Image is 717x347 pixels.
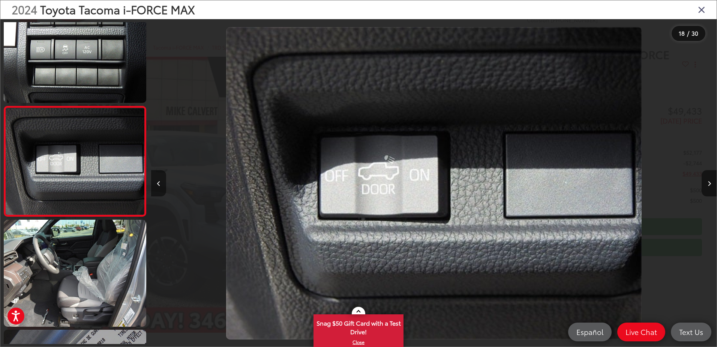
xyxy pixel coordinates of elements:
[679,29,685,37] span: 18
[691,29,698,37] span: 30
[568,323,612,341] a: Español
[151,27,717,339] div: 2024 Toyota Tacoma i-FORCE MAX TRD Sport i-FORCE MAX 17
[686,31,690,36] span: /
[671,323,711,341] a: Text Us
[12,1,37,17] span: 2024
[2,219,148,328] img: 2024 Toyota Tacoma i-FORCE MAX TRD Sport i-FORCE MAX
[622,327,661,336] span: Live Chat
[314,315,403,338] span: Snag $50 Gift Card with a Test Drive!
[151,170,166,196] button: Previous image
[573,327,607,336] span: Español
[40,1,195,17] span: Toyota Tacoma i-FORCE MAX
[698,5,705,14] i: Close gallery
[675,327,707,336] span: Text Us
[617,323,665,341] a: Live Chat
[4,108,145,214] img: 2024 Toyota Tacoma i-FORCE MAX TRD Sport i-FORCE MAX
[226,27,642,339] img: 2024 Toyota Tacoma i-FORCE MAX TRD Sport i-FORCE MAX
[702,170,717,196] button: Next image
